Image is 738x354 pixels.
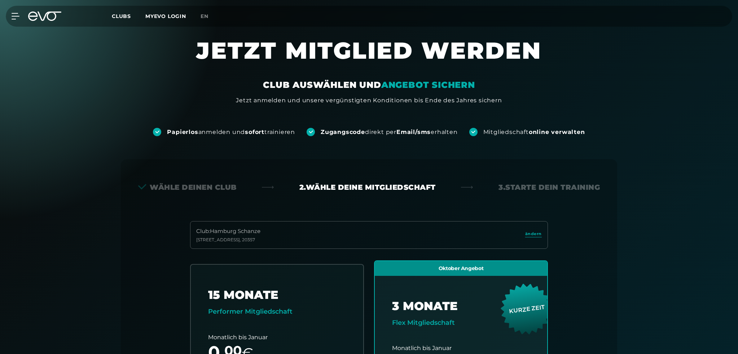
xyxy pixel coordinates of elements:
div: CLUB AUSWÄHLEN UND [263,79,475,91]
span: ändern [525,231,542,237]
div: Jetzt anmelden und unsere vergünstigten Konditionen bis Ende des Jahres sichern [236,96,502,105]
strong: Zugangscode [321,129,365,135]
a: Clubs [112,13,145,19]
strong: online verwalten [529,129,585,135]
strong: Papierlos [167,129,198,135]
div: Club : Hamburg Schanze [196,227,260,236]
div: 3. Starte dein Training [498,182,600,192]
div: 2. Wähle deine Mitgliedschaft [299,182,436,192]
strong: sofort [245,129,264,135]
span: en [201,13,208,19]
div: anmelden und trainieren [167,128,295,136]
strong: Email/sms [396,129,431,135]
div: direkt per erhalten [321,128,457,136]
div: Mitgliedschaft [483,128,585,136]
em: ANGEBOT SICHERN [381,80,475,90]
a: en [201,12,217,21]
span: Clubs [112,13,131,19]
div: Wähle deinen Club [138,182,237,192]
a: MYEVO LOGIN [145,13,186,19]
a: ändern [525,231,542,239]
div: [STREET_ADDRESS] , 20357 [196,237,260,243]
h1: JETZT MITGLIED WERDEN [153,36,585,79]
